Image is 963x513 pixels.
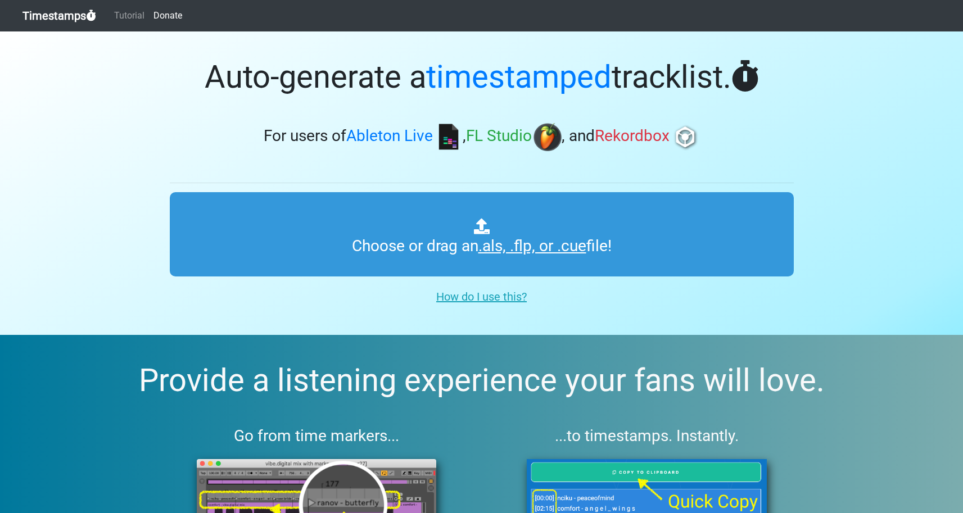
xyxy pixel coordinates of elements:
span: Rekordbox [595,127,670,146]
h1: Auto-generate a tracklist. [170,58,794,96]
a: Donate [149,4,187,27]
u: How do I use this? [436,290,527,303]
img: fl.png [534,123,562,151]
a: Tutorial [110,4,149,27]
h3: For users of , , and [170,123,794,151]
h3: ...to timestamps. Instantly. [500,426,794,446]
span: Ableton Live [346,127,433,146]
img: ableton.png [435,123,463,151]
span: FL Studio [466,127,532,146]
h3: Go from time markers... [170,426,464,446]
img: rb.png [671,123,699,151]
a: Timestamps [22,4,96,27]
h2: Provide a listening experience your fans will love. [27,362,936,399]
span: timestamped [426,58,612,96]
